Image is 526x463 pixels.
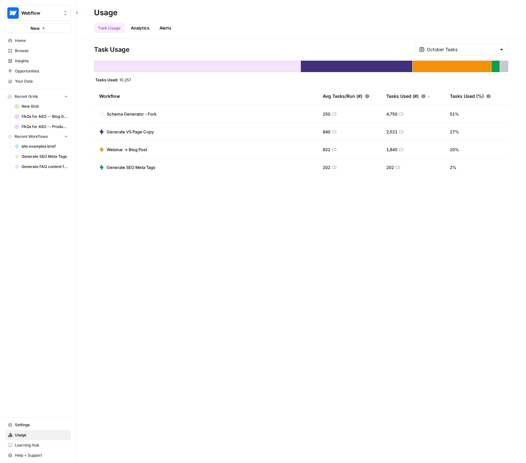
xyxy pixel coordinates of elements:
[5,92,71,101] button: Recent Grids
[5,420,71,430] a: Settings
[386,111,397,117] span: 4,750
[15,442,68,448] span: Learning Hub
[22,144,68,149] span: site examples brief
[99,129,154,135] a: Generate VS Page Copy
[99,111,157,117] a: Schema Generator - Fork
[386,164,394,171] span: 202
[94,45,130,54] span: Task Usage
[21,10,60,16] span: Webflow
[127,23,153,33] a: Analytics
[12,101,71,111] a: New Grid
[5,36,71,46] a: Home
[107,111,157,117] span: Schema Generator - Fork
[15,38,68,44] span: Home
[450,129,459,135] span: 27 %
[12,162,71,172] a: Generate FAQ content for AEO [Blog]
[15,432,68,438] span: Usage
[22,154,68,159] span: Generate SEO Meta Tags
[15,94,38,99] span: Recent Grids
[99,87,313,105] div: Workflow
[94,8,118,18] div: Usage
[95,77,118,82] span: Tasks Used:
[323,129,330,135] span: 840
[22,164,68,170] span: Generate FAQ content for AEO [Blog]
[15,134,48,139] span: Recent Workflows
[12,141,71,151] a: site examples brief
[5,56,71,66] a: Insights
[15,48,68,54] span: Browse
[323,87,369,105] div: Avg Tasks/Run (#)
[386,146,397,153] span: 1,845
[450,87,491,105] div: Tasks Used (%)
[156,23,175,33] a: Alerts
[99,146,147,153] a: Webinar -> Blog Post
[22,104,68,109] span: New Grid
[119,77,131,82] span: 10,257
[15,68,68,74] span: Opportunities
[15,422,68,428] span: Settings
[22,114,68,119] span: FAQs for AEO -- Blog Grid
[22,124,68,130] span: FAQs for AEO -- Product/Features Pages Grid
[5,46,71,56] a: Browse
[5,450,71,460] button: Help + Support
[94,23,125,33] a: Task Usage
[5,430,71,440] a: Usage
[12,111,71,122] a: FAQs for AEO -- Blog Grid
[5,66,71,76] a: Opportunities
[5,76,71,86] a: Your Data
[386,87,431,105] div: Tasks Used (#)
[15,58,68,64] span: Insights
[5,132,71,141] button: Recent Workflows
[450,111,459,117] span: 51 %
[30,25,40,31] span: New
[5,440,71,450] a: Learning Hub
[15,78,68,84] span: Your Data
[99,164,155,171] a: Generate SEO Meta Tags
[7,7,19,19] img: Webflow Logo
[107,146,147,153] span: Webinar -> Blog Post
[5,23,71,33] button: New
[427,46,496,53] input: October Tasks
[323,164,330,171] span: 202
[107,129,154,135] span: Generate VS Page Copy
[386,129,397,135] span: 2,521
[12,122,71,132] a: FAQs for AEO -- Product/Features Pages Grid
[450,164,456,171] span: 2 %
[107,164,155,171] span: Generate SEO Meta Tags
[5,5,71,21] button: Workspace: Webflow
[323,146,330,153] span: 922
[15,453,68,458] span: Help + Support
[450,146,459,153] span: 20 %
[12,151,71,162] a: Generate SEO Meta Tags
[323,111,330,117] span: 250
